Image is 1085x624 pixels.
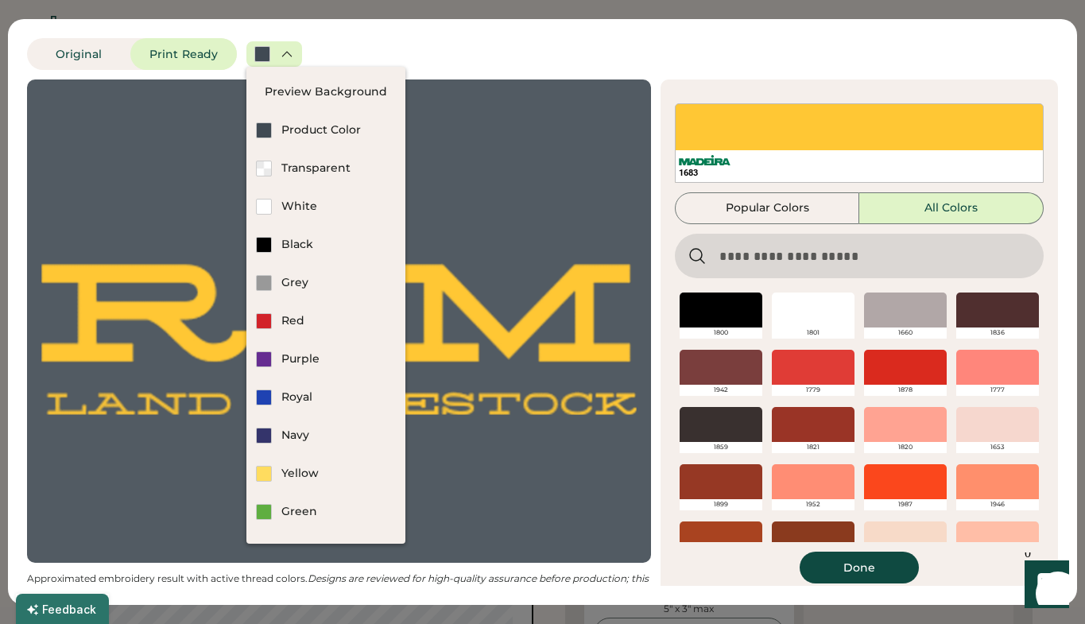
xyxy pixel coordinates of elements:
[27,572,651,598] div: Approximated embroidery result with active thread colors.
[679,155,730,165] img: Madeira%20Logo.svg
[772,442,854,453] div: 1821
[246,84,405,100] div: Preview Background
[281,466,396,482] div: Yellow
[281,313,396,329] div: Red
[772,385,854,396] div: 1779
[680,442,762,453] div: 1859
[1009,552,1078,621] iframe: Front Chat
[675,192,859,224] button: Popular Colors
[956,442,1039,453] div: 1653
[281,428,396,444] div: Navy
[281,122,396,138] div: Product Color
[679,167,1040,179] div: 1683
[956,328,1039,339] div: 1836
[680,328,762,339] div: 1800
[800,552,919,583] button: Done
[864,328,947,339] div: 1660
[772,499,854,510] div: 1952
[281,237,396,253] div: Black
[281,351,396,367] div: Purple
[281,161,396,176] div: Transparent
[864,442,947,453] div: 1820
[864,499,947,510] div: 1987
[281,390,396,405] div: Royal
[859,192,1044,224] button: All Colors
[281,275,396,291] div: Grey
[956,385,1039,396] div: 1777
[27,572,651,597] em: Designs are reviewed for high-quality assurance before production; this low-res image is for illu...
[956,499,1039,510] div: 1946
[130,38,237,70] button: Print Ready
[27,38,130,70] button: Original
[281,199,396,215] div: White
[680,499,762,510] div: 1899
[680,385,762,396] div: 1942
[772,328,854,339] div: 1801
[864,385,947,396] div: 1878
[281,504,396,520] div: Green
